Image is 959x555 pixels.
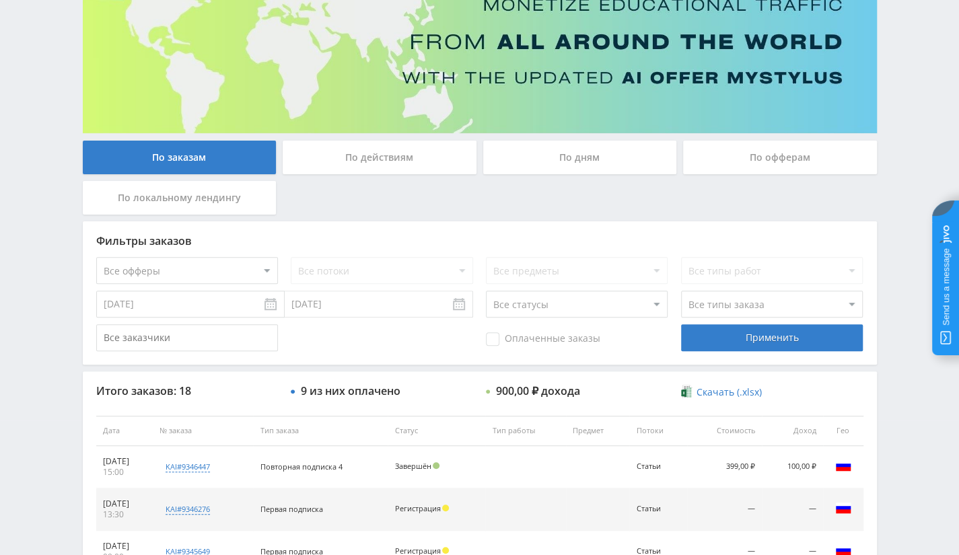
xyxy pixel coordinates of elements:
[83,141,277,174] div: По заказам
[835,500,851,516] img: rus.png
[83,181,277,215] div: По локальному лендингу
[260,504,322,514] span: Первая подписка
[687,446,762,488] td: 399,00 ₽
[103,467,147,478] div: 15:00
[683,141,877,174] div: По офферам
[681,385,762,399] a: Скачать (.xlsx)
[442,505,449,511] span: Холд
[485,416,565,446] th: Тип работы
[697,387,762,398] span: Скачать (.xlsx)
[394,503,440,513] span: Регистрация
[253,416,388,446] th: Тип заказа
[394,461,431,471] span: Завершён
[486,332,600,346] span: Оплаченные заказы
[96,385,278,397] div: Итого заказов: 18
[96,324,278,351] input: Все заказчики
[681,385,692,398] img: xlsx
[96,235,863,247] div: Фильтры заказов
[96,416,153,446] th: Дата
[629,416,687,446] th: Потоки
[496,385,580,397] div: 900,00 ₽ дохода
[388,416,485,446] th: Статус
[103,498,147,509] div: [DATE]
[636,505,680,513] div: Статьи
[823,416,863,446] th: Гео
[566,416,630,446] th: Предмет
[681,324,863,351] div: Применить
[433,462,439,469] span: Подтвержден
[442,547,449,554] span: Холд
[762,446,823,488] td: 100,00 ₽
[166,461,210,472] div: kai#9346447
[260,461,342,472] span: Повторная подписка 4
[166,504,210,515] div: kai#9346276
[103,456,147,467] div: [DATE]
[835,457,851,474] img: rus.png
[687,488,762,531] td: —
[687,416,762,446] th: Стоимость
[283,141,476,174] div: По действиям
[153,416,253,446] th: № заказа
[636,462,680,471] div: Статьи
[301,385,400,397] div: 9 из них оплачено
[103,509,147,520] div: 13:30
[483,141,677,174] div: По дням
[762,488,823,531] td: —
[762,416,823,446] th: Доход
[103,541,147,552] div: [DATE]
